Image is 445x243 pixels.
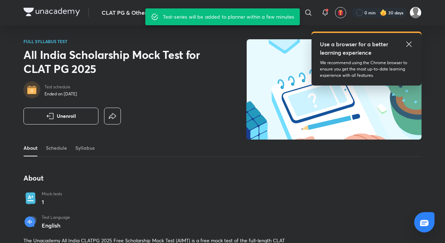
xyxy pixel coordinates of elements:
p: FULL SYLLABUS TEST [23,39,203,43]
p: Mock tests [42,191,62,197]
a: Company Logo [23,8,80,18]
p: 1 [42,198,62,206]
p: Test schedule [44,84,77,90]
h2: All India Scholarship Mock Test for CLAT PG 2025 [23,48,203,76]
button: avatar [335,7,346,18]
p: English [42,222,70,229]
a: Schedule [46,140,67,156]
p: Ended on [DATE] [44,91,77,97]
h5: Use a browser for a better learning experience [320,40,390,57]
img: streak [380,9,387,16]
div: Test-series will be added to planner within a few minutes [163,11,294,23]
span: Unenroll [57,113,76,120]
a: About [23,140,37,156]
a: Syllabus [75,140,95,156]
img: avatar [337,9,344,16]
p: We recommend using the Chrome browser to ensure you get the most up-to-date learning experience w... [320,60,413,79]
img: Adithyan [410,7,422,19]
h4: About [23,174,287,183]
img: Company Logo [23,8,80,16]
button: Unenroll [23,108,98,124]
button: CLAT PG & Other LL ... [97,6,176,20]
p: Test Language [42,215,70,220]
